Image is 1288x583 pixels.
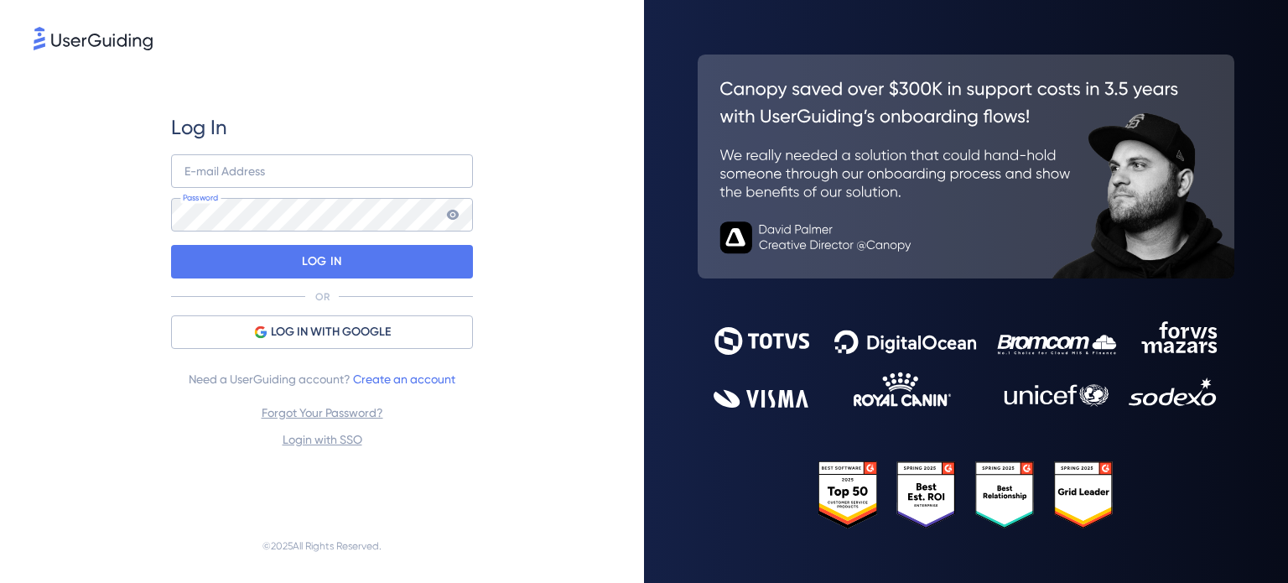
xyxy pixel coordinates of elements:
[818,461,1114,528] img: 25303e33045975176eb484905ab012ff.svg
[262,406,383,419] a: Forgot Your Password?
[315,290,330,304] p: OR
[34,27,153,50] img: 8faab4ba6bc7696a72372aa768b0286c.svg
[714,321,1218,407] img: 9302ce2ac39453076f5bc0f2f2ca889b.svg
[283,433,362,446] a: Login with SSO
[189,369,455,389] span: Need a UserGuiding account?
[698,55,1234,279] img: 26c0aa7c25a843aed4baddd2b5e0fa68.svg
[171,114,227,141] span: Log In
[353,372,455,386] a: Create an account
[302,248,341,275] p: LOG IN
[271,322,391,342] span: LOG IN WITH GOOGLE
[262,536,382,556] span: © 2025 All Rights Reserved.
[171,154,473,188] input: example@company.com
